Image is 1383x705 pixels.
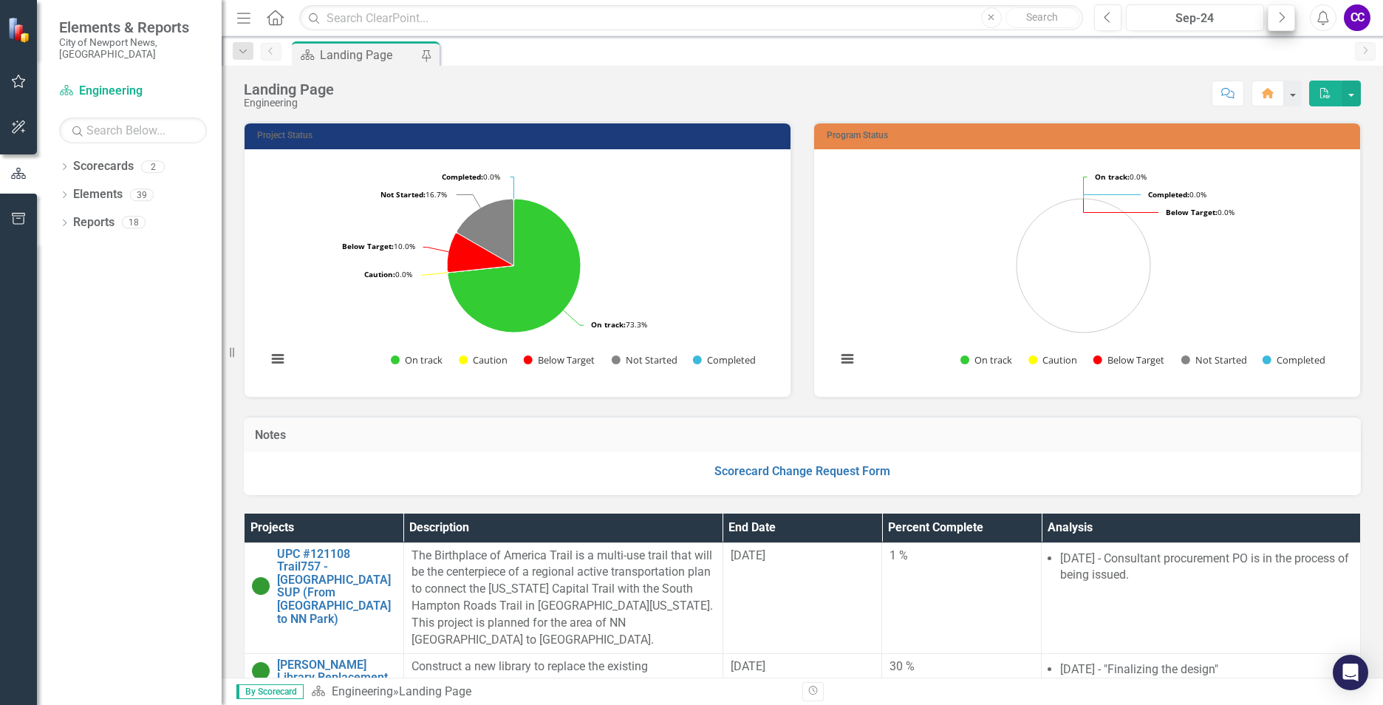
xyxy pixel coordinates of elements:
button: Sep-24 [1126,4,1264,31]
div: Chart. Highcharts interactive chart. [259,160,776,382]
div: Landing Page [399,684,471,698]
text: 73.3% [591,319,647,330]
text: 0.0% [1166,207,1235,217]
div: 39 [130,188,154,201]
a: UPC #121108 Trail757 - [GEOGRAPHIC_DATA] SUP (From [GEOGRAPHIC_DATA] to NN Park) [277,548,396,626]
span: Search [1026,11,1058,23]
a: Engineering [59,83,207,100]
div: » [311,684,791,701]
td: Double-Click to Edit [1042,542,1361,653]
button: Show Below Target [524,353,595,367]
div: Landing Page [320,46,417,64]
img: ClearPoint Strategy [7,16,33,42]
button: Show Completed [1263,353,1325,367]
input: Search Below... [59,117,207,143]
span: [DATE] [731,659,765,673]
button: Show Caution [459,353,508,367]
text: 0.0% [442,171,500,182]
text: 10.0% [342,241,415,251]
tspan: Completed: [442,171,483,182]
button: Show Caution [1028,353,1077,367]
button: Show Below Target [1093,353,1165,367]
img: On Target [252,577,270,595]
div: Engineering [244,98,334,109]
tspan: On track: [591,319,626,330]
a: [PERSON_NAME] Library Replacement [277,658,396,684]
span: Elements & Reports [59,18,207,36]
li: [DATE] - "Finalizing the design" [1060,661,1353,678]
text: 0.0% [1148,189,1206,200]
tspan: Caution: [364,269,395,279]
text: Not Started [626,353,677,367]
small: City of Newport News, [GEOGRAPHIC_DATA] [59,36,207,61]
tspan: Completed: [1148,189,1189,200]
button: Show Not Started [612,353,677,367]
a: Elements [73,186,123,203]
span: By Scorecard [236,684,304,699]
tspan: Not Started: [380,189,426,200]
a: Scorecard Change Request Form [714,464,890,478]
svg: Interactive chart [829,160,1338,382]
h3: Notes [255,429,1350,442]
span: [DATE] [731,548,765,562]
tspan: Below Target: [1166,207,1218,217]
text: 16.7% [380,189,447,200]
td: Double-Click to Edit [882,542,1042,653]
h3: Project Status [257,131,783,140]
button: Show Not Started [1181,353,1246,367]
p: The Birthplace of America Trail is a multi-use trail that will be the centerpiece of a regional a... [412,548,715,649]
div: Sep-24 [1131,10,1259,27]
tspan: On track: [1095,171,1130,182]
text: 0.0% [1095,171,1147,182]
li: [DATE] - Consultant procurement PO is in the process of being issued. [1060,551,1353,585]
div: 30 % [889,658,1034,675]
button: Show Completed [693,353,756,367]
div: 2 [141,160,165,173]
button: View chart menu, Chart [267,349,288,369]
div: 1 % [889,548,1034,565]
div: 18 [122,217,146,229]
h3: Program Status [827,131,1353,140]
div: Open Intercom Messenger [1333,655,1368,690]
tspan: Below Target: [342,241,394,251]
a: Scorecards [73,158,134,175]
button: Show On track [960,353,1012,367]
button: Search [1005,7,1079,28]
path: Not Started, 5. [457,199,513,265]
button: View chart menu, Chart [837,349,858,369]
img: On Target [252,662,270,680]
div: Chart. Highcharts interactive chart. [829,160,1345,382]
text: 0.0% [364,269,412,279]
button: Show On track [391,353,443,367]
path: On track, 22. [448,199,581,333]
path: Below Target, 3. [447,234,514,273]
a: Engineering [332,684,393,698]
text: Not Started [1195,353,1247,367]
svg: Interactive chart [259,160,768,382]
input: Search ClearPoint... [299,5,1083,31]
a: Reports [73,214,115,231]
div: Landing Page [244,81,334,98]
button: CC [1344,4,1370,31]
td: Double-Click to Edit Right Click for Context Menu [245,542,404,653]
